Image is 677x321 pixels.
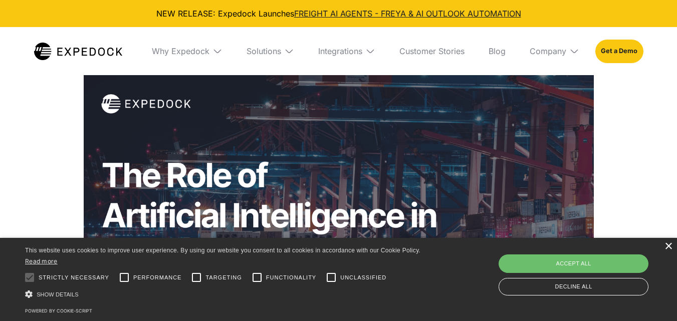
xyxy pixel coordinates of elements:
[133,273,182,282] span: Performance
[247,46,281,56] div: Solutions
[25,247,420,254] span: This website uses cookies to improve user experience. By using our website you consent to all coo...
[522,27,587,75] div: Company
[8,8,669,19] div: NEW RELEASE: Expedock Launches
[340,273,386,282] span: Unclassified
[25,289,432,299] div: Show details
[205,273,242,282] span: Targeting
[391,27,473,75] a: Customer Stories
[664,243,672,250] div: Close
[25,257,58,265] a: Read more
[481,27,514,75] a: Blog
[39,273,109,282] span: Strictly necessary
[239,27,302,75] div: Solutions
[499,278,648,295] div: Decline all
[627,273,677,321] iframe: Chat Widget
[499,254,648,272] div: Accept all
[37,291,79,297] span: Show details
[294,9,521,19] a: FREIGHT AI AGENTS - FREYA & AI OUTLOOK AUTOMATION
[144,27,231,75] div: Why Expedock
[318,46,362,56] div: Integrations
[310,27,383,75] div: Integrations
[25,308,92,313] a: Powered by cookie-script
[595,40,643,63] a: Get a Demo
[266,273,316,282] span: Functionality
[530,46,566,56] div: Company
[152,46,209,56] div: Why Expedock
